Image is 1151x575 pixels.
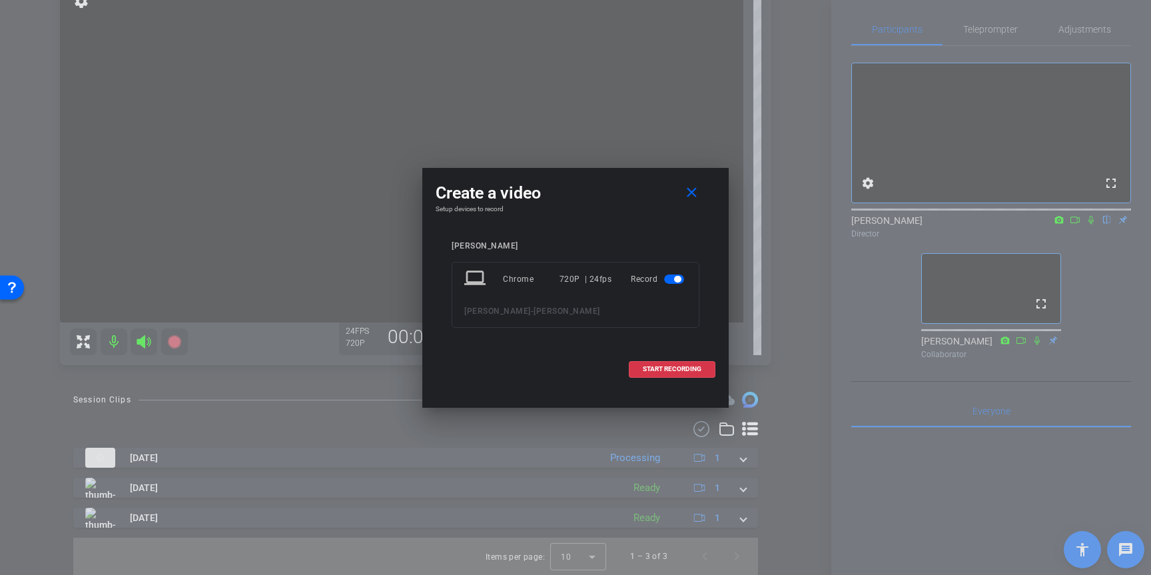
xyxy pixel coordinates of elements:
div: Chrome [503,267,560,291]
span: [PERSON_NAME] [464,306,531,316]
h4: Setup devices to record [436,205,715,213]
mat-icon: close [683,185,700,201]
div: Create a video [436,181,715,205]
button: START RECORDING [629,361,715,378]
span: [PERSON_NAME] [534,306,600,316]
div: [PERSON_NAME] [452,241,699,251]
span: START RECORDING [643,366,701,372]
div: 720P | 24fps [560,267,612,291]
mat-icon: laptop [464,267,488,291]
span: - [531,306,534,316]
div: Record [631,267,687,291]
